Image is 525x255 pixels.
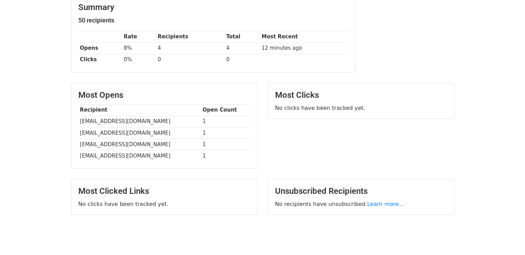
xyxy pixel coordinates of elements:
th: Rate [122,31,156,42]
td: 4 [156,42,225,54]
p: No recipients have unsubscribed. [275,200,447,208]
td: 1 [201,127,250,139]
td: [EMAIL_ADDRESS][DOMAIN_NAME] [78,150,201,161]
h5: 50 recipients [78,17,349,24]
h3: Unsubscribed Recipients [275,186,447,196]
th: Recipient [78,104,201,116]
a: Learn more... [367,201,404,207]
td: 0% [122,54,156,65]
th: Clicks [78,54,122,65]
td: 0 [156,54,225,65]
td: 8% [122,42,156,54]
p: No clicks have been tracked yet. [78,200,250,208]
td: 0 [225,54,260,65]
td: [EMAIL_ADDRESS][DOMAIN_NAME] [78,127,201,139]
h3: Most Opens [78,90,250,100]
td: [EMAIL_ADDRESS][DOMAIN_NAME] [78,139,201,150]
td: 1 [201,150,250,161]
td: 4 [225,42,260,54]
td: [EMAIL_ADDRESS][DOMAIN_NAME] [78,116,201,127]
th: Opens [78,42,122,54]
th: Total [225,31,260,42]
p: No clicks have been tracked yet. [275,104,447,112]
h3: Most Clicked Links [78,186,250,196]
h3: Summary [78,2,349,12]
th: Open Count [201,104,250,116]
h3: Most Clicks [275,90,447,100]
th: Recipients [156,31,225,42]
td: 1 [201,139,250,150]
td: 12 minutes ago [260,42,349,54]
th: Most Recent [260,31,349,42]
td: 1 [201,116,250,127]
iframe: Chat Widget [490,222,525,255]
